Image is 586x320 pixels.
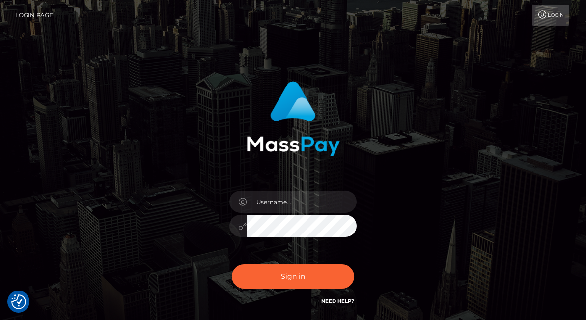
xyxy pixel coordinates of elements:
input: Username... [247,191,357,213]
a: Need Help? [321,298,354,304]
img: MassPay Login [247,81,340,156]
button: Consent Preferences [11,294,26,309]
img: Revisit consent button [11,294,26,309]
a: Login [532,5,569,26]
a: Login Page [15,5,53,26]
button: Sign in [232,264,355,289]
